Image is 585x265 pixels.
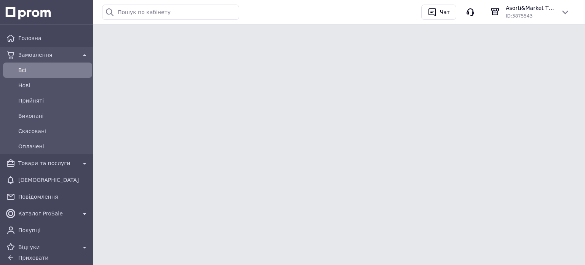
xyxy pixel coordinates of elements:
[506,4,555,12] span: Asorti&Market Товари для дома-родини
[18,127,89,135] span: Скасовані
[18,243,77,251] span: Відгуки
[18,159,77,167] span: Товари та послуги
[18,176,89,184] span: [DEMOGRAPHIC_DATA]
[18,97,89,104] span: Прийняті
[102,5,239,20] input: Пошук по кабінету
[18,193,89,201] span: Повідомлення
[18,51,77,59] span: Замовлення
[18,82,89,89] span: Нові
[18,34,89,42] span: Головна
[438,6,451,18] div: Чат
[18,226,89,234] span: Покупці
[18,255,48,261] span: Приховати
[18,66,89,74] span: Всi
[506,13,532,19] span: ID: 3875543
[18,112,89,120] span: Виконані
[18,210,77,217] span: Каталог ProSale
[18,143,89,150] span: Оплачені
[421,5,456,20] button: Чат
